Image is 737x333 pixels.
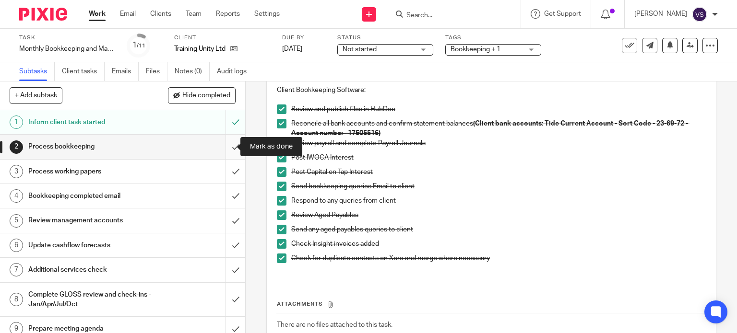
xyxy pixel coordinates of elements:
p: Client Bookkeeping Software: [277,85,706,95]
p: [PERSON_NAME] [634,9,687,19]
h1: Additional services check [28,263,154,277]
p: Post Capital on Tap Interest [291,167,706,177]
p: Review and publish files in HubDoc [291,104,706,114]
label: Task [19,34,115,42]
a: Subtasks [19,62,55,81]
strong: (Client bank accounts: Tide Current Account - Sort Code - 23-69-72 - Account number -17505516) [291,120,689,137]
a: Work [89,9,106,19]
h1: Update cashflow forecasts [28,238,154,253]
a: Files [146,62,167,81]
div: 2 [10,140,23,154]
label: Client [174,34,270,42]
span: Attachments [277,301,323,307]
a: Team [186,9,202,19]
a: Reports [216,9,240,19]
div: 5 [10,214,23,228]
span: There are no files attached to this task. [277,322,392,328]
span: Bookkeeping + 1 [451,46,500,53]
div: 7 [10,263,23,276]
p: Post IWOCA Interest [291,153,706,162]
input: Search [405,11,492,20]
span: Hide completed [182,92,230,100]
h1: Inform client task started [28,115,154,129]
div: 4 [10,189,23,203]
label: Tags [445,34,541,42]
p: Review payroll and complete Payroll Journals [291,138,706,148]
img: svg%3E [692,7,707,22]
a: Audit logs [217,62,254,81]
div: 3 [10,165,23,178]
p: Reconcile all bank accounts and confirm statement balances [291,119,706,138]
h1: Bookkeeping completed email [28,189,154,203]
h1: Complete GLOSS review and check-ins - Jan/Apr/Jul/Oct [28,287,154,312]
div: 1 [132,40,145,51]
p: Review Aged Payables [291,210,706,220]
a: Settings [254,9,280,19]
a: Client tasks [62,62,105,81]
p: Send any aged payables queries to client [291,225,706,234]
a: Email [120,9,136,19]
p: Send bookkeeping queries Email to client [291,182,706,191]
span: [DATE] [282,46,302,52]
p: Check for duplicate contacts on Xero and merge where necessary [291,253,706,263]
a: Emails [112,62,139,81]
div: 8 [10,293,23,306]
label: Status [337,34,433,42]
div: 6 [10,239,23,252]
small: /11 [137,43,145,48]
div: 1 [10,115,23,129]
h1: Review management accounts [28,213,154,228]
h1: Process bookkeeping [28,139,154,154]
button: + Add subtask [10,87,62,103]
span: Get Support [544,11,581,17]
img: Pixie [19,8,67,21]
label: Due by [282,34,325,42]
p: Training Unity Ltd [174,44,226,54]
p: Respond to any queries from client [291,196,706,206]
a: Clients [150,9,171,19]
h1: Process working papers [28,164,154,179]
a: Notes (0) [175,62,210,81]
button: Hide completed [168,87,236,103]
div: Monthly Bookkeeping and Management Accounts - Training Unity [19,44,115,54]
p: Check Insight invoices added [291,239,706,249]
span: Not started [343,46,377,53]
